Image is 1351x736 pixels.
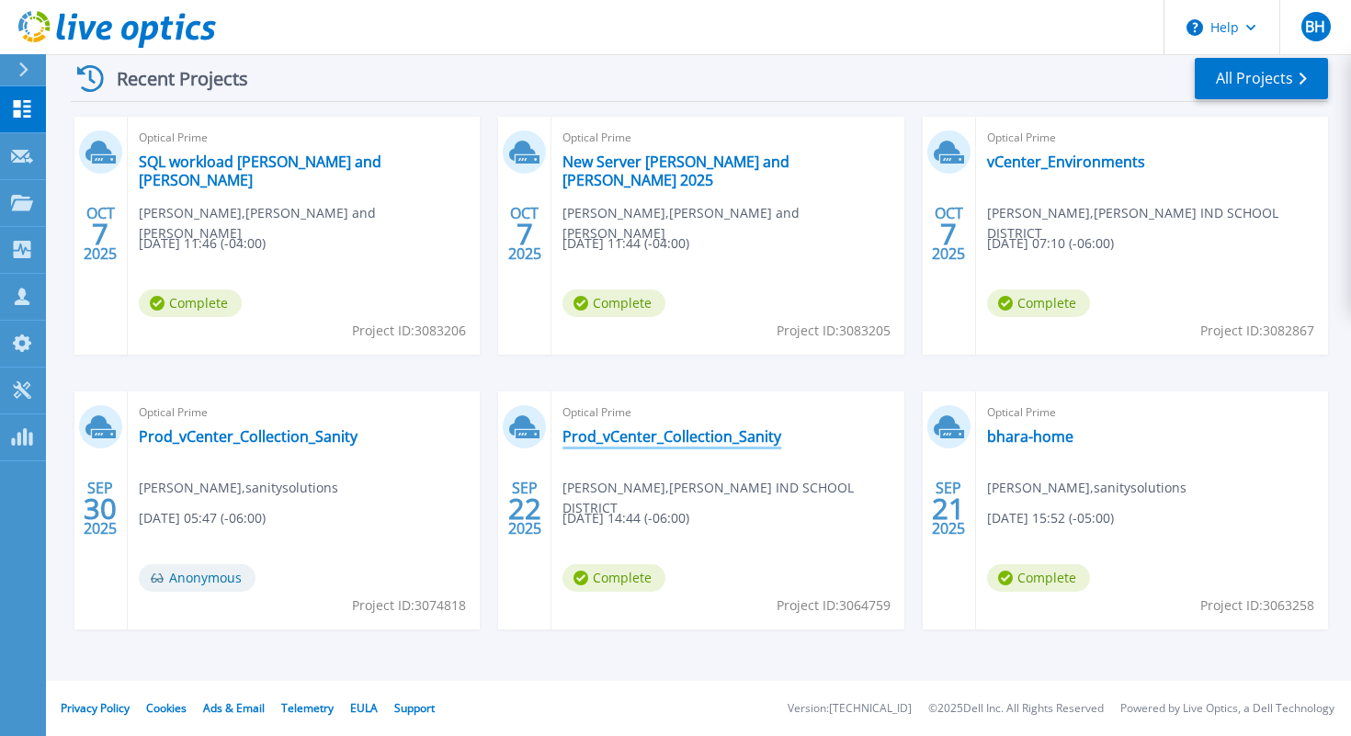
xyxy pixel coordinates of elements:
[562,427,781,446] a: Prod_vCenter_Collection_Sanity
[139,289,242,317] span: Complete
[987,508,1114,528] span: [DATE] 15:52 (-05:00)
[940,226,957,242] span: 7
[987,564,1090,592] span: Complete
[562,289,665,317] span: Complete
[1200,595,1314,616] span: Project ID: 3063258
[931,475,966,542] div: SEP 2025
[562,402,892,423] span: Optical Prime
[987,203,1328,243] span: [PERSON_NAME] , [PERSON_NAME] IND SCHOOL DISTRICT
[61,700,130,716] a: Privacy Policy
[84,501,117,516] span: 30
[777,595,891,616] span: Project ID: 3064759
[931,200,966,267] div: OCT 2025
[562,478,903,518] span: [PERSON_NAME] , [PERSON_NAME] IND SCHOOL DISTRICT
[71,56,273,101] div: Recent Projects
[352,595,466,616] span: Project ID: 3074818
[777,321,891,341] span: Project ID: 3083205
[508,501,541,516] span: 22
[83,200,118,267] div: OCT 2025
[146,700,187,716] a: Cookies
[987,427,1073,446] a: bhara-home
[1195,58,1328,99] a: All Projects
[139,508,266,528] span: [DATE] 05:47 (-06:00)
[987,402,1317,423] span: Optical Prime
[507,475,542,542] div: SEP 2025
[394,700,435,716] a: Support
[139,203,480,243] span: [PERSON_NAME] , [PERSON_NAME] and [PERSON_NAME]
[1120,703,1334,715] li: Powered by Live Optics, a Dell Technology
[562,203,903,243] span: [PERSON_NAME] , [PERSON_NAME] and [PERSON_NAME]
[788,703,912,715] li: Version: [TECHNICAL_ID]
[517,226,533,242] span: 7
[203,700,265,716] a: Ads & Email
[139,478,338,498] span: [PERSON_NAME] , sanitysolutions
[562,508,689,528] span: [DATE] 14:44 (-06:00)
[562,128,892,148] span: Optical Prime
[92,226,108,242] span: 7
[932,501,965,516] span: 21
[507,200,542,267] div: OCT 2025
[987,233,1114,254] span: [DATE] 07:10 (-06:00)
[139,402,469,423] span: Optical Prime
[139,564,255,592] span: Anonymous
[928,703,1104,715] li: © 2025 Dell Inc. All Rights Reserved
[139,153,469,189] a: SQL workload [PERSON_NAME] and [PERSON_NAME]
[1200,321,1314,341] span: Project ID: 3082867
[352,321,466,341] span: Project ID: 3083206
[139,427,358,446] a: Prod_vCenter_Collection_Sanity
[562,564,665,592] span: Complete
[987,289,1090,317] span: Complete
[987,478,1186,498] span: [PERSON_NAME] , sanitysolutions
[281,700,334,716] a: Telemetry
[139,233,266,254] span: [DATE] 11:46 (-04:00)
[987,128,1317,148] span: Optical Prime
[83,475,118,542] div: SEP 2025
[139,128,469,148] span: Optical Prime
[562,233,689,254] span: [DATE] 11:44 (-04:00)
[562,153,892,189] a: New Server [PERSON_NAME] and [PERSON_NAME] 2025
[350,700,378,716] a: EULA
[987,153,1145,171] a: vCenter_Environments
[1305,19,1325,34] span: BH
